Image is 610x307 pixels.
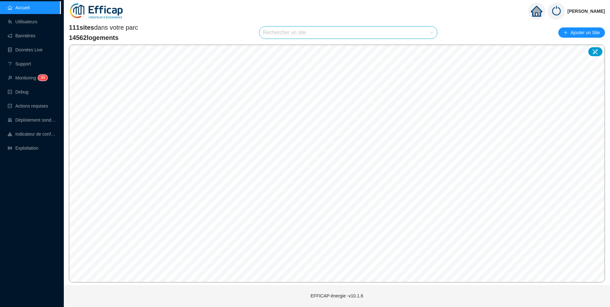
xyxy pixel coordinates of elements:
[8,117,56,123] a: clusterDéploiement sondes
[8,19,37,24] a: teamUtilisateurs
[568,1,605,21] span: [PERSON_NAME]
[8,47,43,52] a: databaseDonnées Live
[8,33,35,38] a: notificationBannières
[311,293,363,298] span: EFFICAP-énergie - v10.1.6
[8,5,30,10] a: homeAccueil
[41,75,43,80] span: 3
[38,75,47,81] sup: 30
[8,104,12,108] span: check-square
[8,146,38,151] a: slidersExploitation
[69,45,605,282] canvas: Map
[558,27,605,38] button: Ajouter un Site
[8,61,31,66] a: questionSupport
[531,5,542,17] span: home
[8,131,56,137] a: heat-mapIndicateur de confort
[15,103,48,109] span: Actions requises
[8,75,46,80] a: monitorMonitoring30
[548,3,565,20] img: power
[69,24,94,31] span: 111 sites
[8,89,28,94] a: codeDebug
[69,33,138,42] span: 14562 logements
[570,28,600,37] span: Ajouter un Site
[43,75,45,80] span: 0
[563,30,568,35] span: plus
[69,23,138,32] span: dans votre parc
